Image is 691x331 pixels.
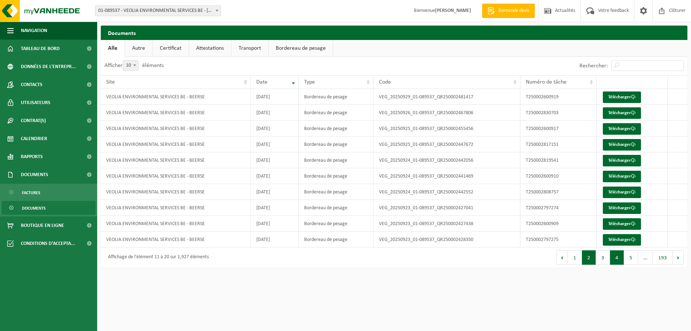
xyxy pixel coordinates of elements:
span: Code [379,79,391,85]
td: Bordereau de pesage [299,200,374,216]
span: Contrat(s) [21,112,46,130]
span: 10 [123,60,139,71]
td: VEG_20250923_01-089537_QR250002427041 [374,200,520,216]
td: VEOLIA ENVIRONMENTAL SERVICES BE - BEERSE [101,137,251,152]
td: Bordereau de pesage [299,168,374,184]
div: Affichage de l'élément 11 à 20 sur 1,927 éléments [104,251,209,264]
td: VEOLIA ENVIRONMENTAL SERVICES BE - BEERSE [101,152,251,168]
td: T250002819541 [520,152,597,168]
td: VEG_20250925_01-089537_QR250002447672 [374,137,520,152]
span: 10 [123,61,138,71]
span: Numéro de tâche [526,79,566,85]
a: Transport [231,40,268,57]
td: T250002600909 [520,216,597,232]
span: Documents [22,201,46,215]
td: VEOLIA ENVIRONMENTAL SERVICES BE - BEERSE [101,121,251,137]
span: 01-089537 - VEOLIA ENVIRONMENTAL SERVICES BE - 2340 BEERSE, STEENBAKKERSDAM 43/44 bus 2 [95,6,221,16]
td: [DATE] [251,200,299,216]
a: Télécharger [603,234,641,246]
td: Bordereau de pesage [299,121,374,137]
a: Certificat [153,40,189,57]
td: T250002600910 [520,168,597,184]
button: Next [673,250,684,265]
a: Alle [101,40,125,57]
span: Type [304,79,315,85]
td: Bordereau de pesage [299,137,374,152]
span: 01-089537 - VEOLIA ENVIRONMENTAL SERVICES BE - 2340 BEERSE, STEENBAKKERSDAM 43/44 bus 2 [95,5,221,16]
span: Date [256,79,267,85]
span: Site [106,79,115,85]
td: VEOLIA ENVIRONMENTAL SERVICES BE - BEERSE [101,216,251,232]
td: VEOLIA ENVIRONMENTAL SERVICES BE - BEERSE [101,184,251,200]
label: Afficher éléments [104,63,164,68]
td: T250002817151 [520,137,597,152]
a: Télécharger [603,155,641,166]
span: Contacts [21,76,42,94]
td: Bordereau de pesage [299,105,374,121]
span: Boutique en ligne [21,216,64,234]
span: Documents [21,166,48,184]
span: Données de l'entrepr... [21,58,76,76]
td: VEG_20250923_01-089537_QR250002428350 [374,232,520,247]
button: 193 [653,250,673,265]
td: Bordereau de pesage [299,232,374,247]
button: 4 [610,250,624,265]
td: [DATE] [251,168,299,184]
a: Télécharger [603,171,641,182]
a: Factures [2,185,95,199]
span: Navigation [21,22,47,40]
td: T250002600919 [520,89,597,105]
span: … [638,250,653,265]
td: Bordereau de pesage [299,184,374,200]
span: Calendrier [21,130,47,148]
a: Demande devis [482,4,535,18]
td: [DATE] [251,184,299,200]
button: Previous [556,250,568,265]
button: 2 [582,250,596,265]
td: T250002808757 [520,184,597,200]
label: Rechercher: [579,63,608,69]
td: VEOLIA ENVIRONMENTAL SERVICES BE - BEERSE [101,105,251,121]
td: Bordereau de pesage [299,152,374,168]
td: VEG_20250923_01-089537_QR250002427438 [374,216,520,232]
span: Demande devis [497,7,531,14]
span: Tableau de bord [21,40,60,58]
td: VEOLIA ENVIRONMENTAL SERVICES BE - BEERSE [101,89,251,105]
td: T250002600917 [520,121,597,137]
span: Rapports [21,148,43,166]
td: T250002797275 [520,232,597,247]
td: [DATE] [251,152,299,168]
button: 5 [624,250,638,265]
td: VEG_20250924_01-089537_QR250002442056 [374,152,520,168]
strong: [PERSON_NAME] [435,8,471,13]
td: VEOLIA ENVIRONMENTAL SERVICES BE - BEERSE [101,168,251,184]
a: Autre [125,40,152,57]
h2: Documents [101,26,687,40]
td: VEG_20250925_01-089537_QR250002455456 [374,121,520,137]
td: VEG_20250924_01-089537_QR250002442552 [374,184,520,200]
td: VEG_20250929_01-089537_QR250002481417 [374,89,520,105]
td: T250002830703 [520,105,597,121]
span: Utilisateurs [21,94,50,112]
td: Bordereau de pesage [299,216,374,232]
a: Télécharger [603,91,641,103]
td: VEOLIA ENVIRONMENTAL SERVICES BE - BEERSE [101,232,251,247]
button: 1 [568,250,582,265]
a: Bordereau de pesage [268,40,333,57]
td: [DATE] [251,216,299,232]
span: Conditions d'accepta... [21,234,75,252]
a: Télécharger [603,139,641,151]
td: VEG_20250926_01-089537_QR250002467806 [374,105,520,121]
a: Télécharger [603,218,641,230]
a: Attestations [189,40,231,57]
a: Télécharger [603,123,641,135]
td: Bordereau de pesage [299,89,374,105]
td: [DATE] [251,89,299,105]
td: [DATE] [251,121,299,137]
button: 3 [596,250,610,265]
td: [DATE] [251,232,299,247]
td: [DATE] [251,137,299,152]
a: Télécharger [603,187,641,198]
td: T250002797274 [520,200,597,216]
a: Télécharger [603,202,641,214]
